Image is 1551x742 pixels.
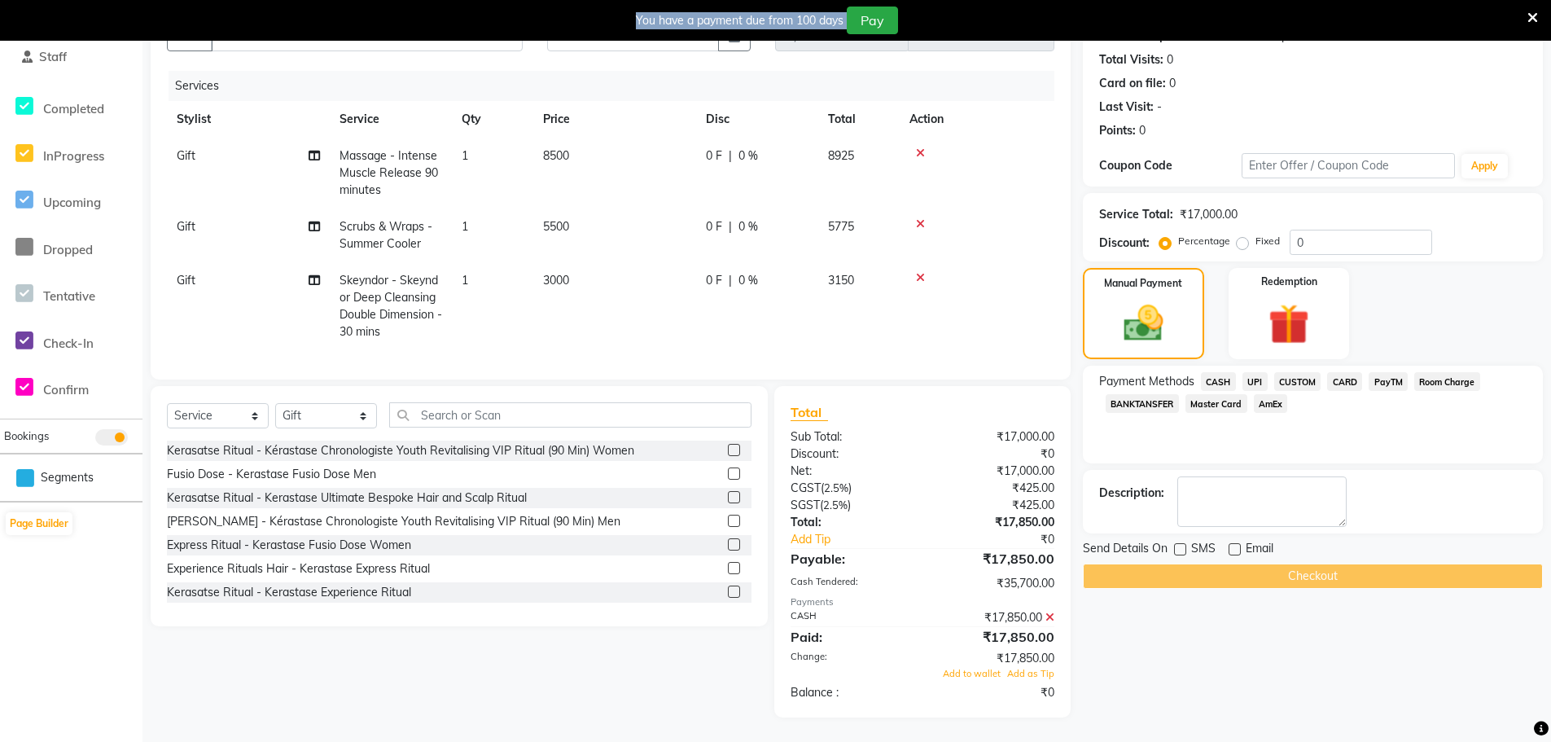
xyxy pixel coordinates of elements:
div: Express Ritual - Kerastase Fusio Dose Women [167,537,411,554]
span: BANKTANSFER [1106,394,1179,413]
div: 0 [1169,75,1176,92]
div: Payments [791,595,1054,609]
div: Last Visit: [1099,99,1154,116]
div: ₹17,850.00 [922,627,1067,647]
div: You have a payment due from 100 days [636,12,843,29]
div: - [1157,99,1162,116]
div: ₹17,850.00 [922,609,1067,626]
span: 0 % [738,147,758,165]
span: Massage - Intense Muscle Release 90 minutes [340,148,438,197]
button: Page Builder [6,512,72,535]
span: AmEx [1254,394,1288,413]
span: 0 % [738,272,758,289]
div: Kerasatse Ritual - Kerastase Ultimate Bespoke Hair and Scalp Ritual [167,490,527,507]
span: 3000 [543,273,569,288]
div: ₹17,850.00 [922,650,1067,667]
span: 1 [462,219,468,234]
div: ₹0 [922,446,1067,463]
span: 3150 [828,273,854,288]
span: Staff [39,49,67,64]
div: Paid: [778,627,922,647]
div: Total Visits: [1099,51,1163,68]
span: Send Details On [1083,540,1168,560]
a: Staff [4,48,138,67]
span: Master Card [1185,394,1247,413]
div: Coupon Code [1099,157,1242,174]
th: Disc [696,101,818,138]
label: Redemption [1261,274,1317,289]
span: Bookings [4,429,49,442]
th: Service [330,101,452,138]
div: Balance : [778,684,922,701]
label: Fixed [1255,234,1280,248]
div: Card on file: [1099,75,1166,92]
div: Points: [1099,122,1136,139]
div: [PERSON_NAME] - Kérastase Chronologiste Youth Revitalising VIP Ritual (90 Min) Men [167,513,620,530]
span: Email [1246,540,1273,560]
span: 5775 [828,219,854,234]
span: Completed [43,101,104,116]
span: 1 [462,273,468,288]
input: Search or Scan [389,402,751,428]
div: ₹17,000.00 [922,463,1067,480]
span: Add as Tip [1007,668,1054,679]
button: Apply [1461,154,1508,178]
span: 5500 [543,219,569,234]
th: Total [818,101,900,138]
a: Add Tip [778,531,946,548]
div: ₹425.00 [922,497,1067,514]
div: Sub Total: [778,428,922,446]
span: Skeyndor - Skeyndor Deep Cleansing Double Dimension - 30 mins [340,273,442,339]
div: Change: [778,650,922,667]
span: Dropped [43,242,93,257]
div: Payable: [778,549,922,569]
span: PayTM [1369,372,1408,391]
div: Discount: [778,446,922,463]
th: Price [533,101,696,138]
input: Enter Offer / Coupon Code [1242,153,1455,178]
div: 0 [1167,51,1173,68]
div: Net: [778,463,922,480]
button: Pay [847,7,898,34]
div: Total: [778,514,922,531]
span: Total [791,404,828,421]
span: CARD [1327,372,1362,391]
span: | [729,218,732,235]
span: SMS [1191,540,1216,560]
span: | [729,147,732,165]
span: Payment Methods [1099,373,1194,390]
div: Kerasatse Ritual - Kerastase Experience Ritual [167,584,411,601]
span: Tentative [43,288,95,304]
th: Qty [452,101,533,138]
th: Stylist [167,101,330,138]
div: Cash Tendered: [778,575,922,592]
div: ₹35,700.00 [922,575,1067,592]
span: Room Charge [1414,372,1480,391]
div: ₹17,000.00 [1180,206,1238,223]
div: Services [169,71,1067,101]
span: 2.5% [823,498,848,511]
span: 0 F [706,218,722,235]
span: Scrubs & Wraps - Summer Cooler [340,219,432,251]
div: Experience Rituals Hair - Kerastase Express Ritual [167,560,430,577]
span: 8925 [828,148,854,163]
span: Gift [177,148,195,163]
div: ( ) [778,480,922,497]
div: Description: [1099,485,1164,502]
div: ₹17,000.00 [922,428,1067,446]
span: UPI [1242,372,1268,391]
span: 1 [462,148,468,163]
img: _gift.svg [1255,299,1322,349]
div: CASH [778,609,922,626]
div: ( ) [778,497,922,514]
label: Manual Payment [1104,276,1182,291]
div: 0 [1139,122,1146,139]
div: ₹0 [947,531,1067,548]
span: 0 % [738,218,758,235]
span: Upcoming [43,195,101,210]
label: Percentage [1178,234,1230,248]
div: ₹17,850.00 [922,549,1067,569]
span: Segments [41,469,94,486]
span: SGST [791,498,820,512]
span: 8500 [543,148,569,163]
